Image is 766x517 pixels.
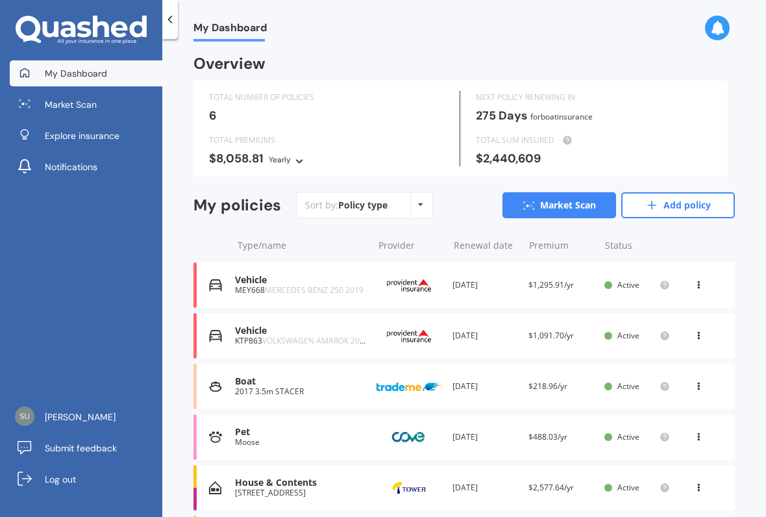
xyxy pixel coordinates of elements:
div: [DATE] [452,329,518,342]
div: [DATE] [452,279,518,292]
a: Log out [10,466,162,492]
span: Submit feedback [45,442,117,455]
div: 6 [209,109,444,122]
a: [PERSON_NAME] [10,404,162,430]
div: House & Contents [235,477,366,488]
div: Status [605,239,670,252]
span: Active [617,431,639,442]
img: Vehicle [209,279,222,292]
img: Provident [377,273,441,297]
div: Pet [235,427,366,438]
span: MERCEDES BENZ 250 2019 [265,284,364,296]
span: Active [617,330,639,341]
div: Vehicle [235,325,366,336]
span: $1,295.91/yr [528,279,574,290]
a: Market Scan [10,92,162,118]
div: TOTAL SUM INSURED [476,134,711,147]
div: Type/name [238,239,368,252]
span: $218.96/yr [528,381,567,392]
div: $8,058.81 [209,152,444,166]
a: Notifications [10,154,162,180]
div: Policy type [338,199,388,212]
span: Active [617,279,639,290]
a: Add policy [621,192,735,218]
div: [DATE] [452,431,518,444]
span: for Boat insurance [530,111,593,122]
div: Yearly [269,153,291,166]
img: Cove [377,425,441,449]
div: Overview [193,57,266,70]
span: Explore insurance [45,129,119,142]
div: TOTAL NUMBER OF POLICIES [209,91,444,104]
div: NEXT POLICY RENEWING IN [476,91,711,104]
div: 2017 3.5m STACER [235,387,366,396]
img: Vehicle [209,329,222,342]
span: $1,091.70/yr [528,330,574,341]
div: $2,440,609 [476,152,711,165]
span: $488.03/yr [528,431,567,442]
div: Renewal date [454,239,519,252]
div: Vehicle [235,275,366,286]
div: [DATE] [452,481,518,494]
span: My Dashboard [193,21,267,39]
span: Notifications [45,160,97,173]
div: Boat [235,376,366,387]
img: Trade Me Insurance [377,374,441,399]
div: Premium [529,239,594,252]
span: $2,577.64/yr [528,482,574,493]
div: TOTAL PREMIUMS [209,134,444,147]
img: House & Contents [209,481,221,494]
div: [STREET_ADDRESS] [235,488,366,498]
div: Provider [378,239,443,252]
div: Sort by: [305,199,388,212]
img: Pet [209,431,222,444]
a: My Dashboard [10,60,162,86]
div: Moose [235,438,366,447]
span: VOLKSWAGEN AMAROK 2016 [262,335,369,346]
a: Market Scan [502,192,616,218]
img: Provident [377,323,441,348]
div: KTP863 [235,336,366,346]
img: Tower [377,475,441,500]
span: Active [617,482,639,493]
span: My Dashboard [45,67,107,80]
span: Active [617,381,639,392]
div: MEY668 [235,286,366,295]
img: Boat [209,380,222,393]
b: 275 Days [476,108,528,123]
span: Log out [45,473,76,486]
a: Submit feedback [10,435,162,461]
img: 8a99e2496d3e21dda05ac77e9ca5ed0c [15,407,34,426]
span: Market Scan [45,98,97,111]
div: My policies [193,196,281,215]
a: Explore insurance [10,123,162,149]
div: [DATE] [452,380,518,393]
span: [PERSON_NAME] [45,410,116,423]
